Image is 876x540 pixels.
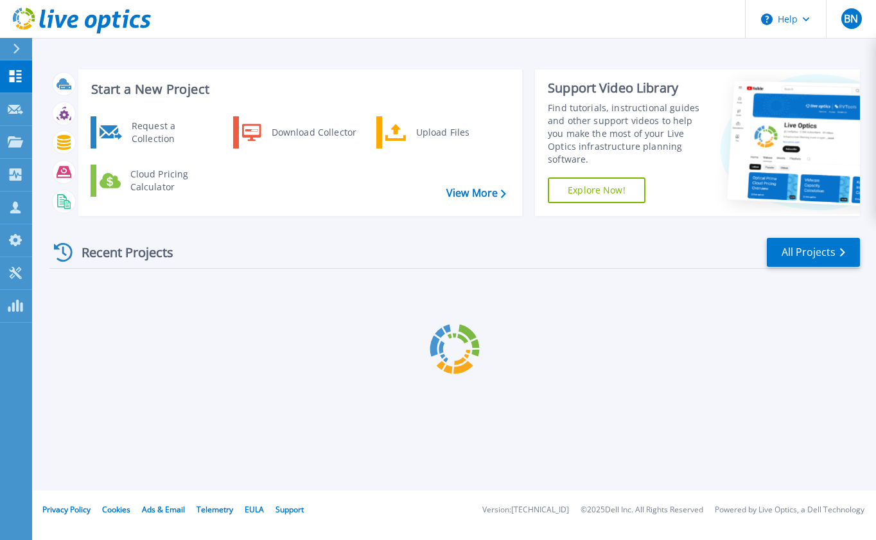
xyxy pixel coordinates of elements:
[548,80,710,96] div: Support Video Library
[376,116,508,148] a: Upload Files
[581,506,703,514] li: © 2025 Dell Inc. All Rights Reserved
[102,504,130,515] a: Cookies
[245,504,264,515] a: EULA
[446,187,506,199] a: View More
[125,120,219,145] div: Request a Collection
[142,504,185,515] a: Ads & Email
[197,504,233,515] a: Telemetry
[265,120,362,145] div: Download Collector
[410,120,505,145] div: Upload Files
[482,506,569,514] li: Version: [TECHNICAL_ID]
[844,14,858,24] span: BN
[49,237,191,268] div: Recent Projects
[124,168,219,194] div: Cloud Pricing Calculator
[276,504,304,515] a: Support
[42,504,91,515] a: Privacy Policy
[91,116,222,148] a: Request a Collection
[715,506,864,514] li: Powered by Live Optics, a Dell Technology
[233,116,365,148] a: Download Collector
[767,238,860,267] a: All Projects
[91,82,505,96] h3: Start a New Project
[548,102,710,166] div: Find tutorials, instructional guides and other support videos to help you make the most of your L...
[548,177,645,203] a: Explore Now!
[91,165,222,197] a: Cloud Pricing Calculator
